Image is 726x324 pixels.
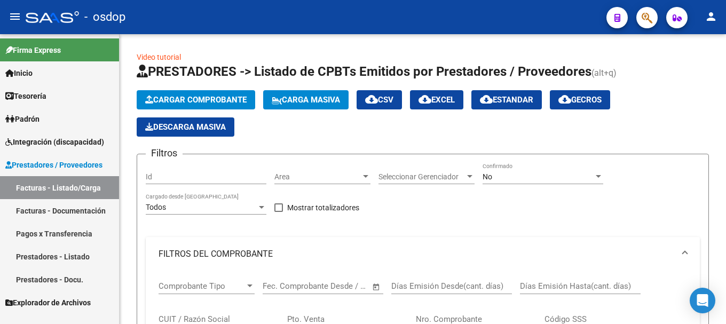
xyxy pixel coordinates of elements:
app-download-masive: Descarga masiva de comprobantes (adjuntos) [137,117,234,137]
button: EXCEL [410,90,463,109]
mat-panel-title: FILTROS DEL COMPROBANTE [159,248,674,260]
button: Gecros [550,90,610,109]
button: Estandar [471,90,542,109]
mat-icon: cloud_download [480,93,493,106]
button: CSV [357,90,402,109]
mat-expansion-panel-header: FILTROS DEL COMPROBANTE [146,237,700,271]
span: Explorador de Archivos [5,297,91,309]
button: Carga Masiva [263,90,349,109]
mat-icon: cloud_download [419,93,431,106]
span: Mostrar totalizadores [287,201,359,214]
span: Comprobante Tipo [159,281,245,291]
span: Gecros [558,95,602,105]
span: Estandar [480,95,533,105]
div: Open Intercom Messenger [690,288,715,313]
input: Fecha inicio [263,281,306,291]
span: Carga Masiva [272,95,340,105]
button: Open calendar [370,281,383,293]
span: PRESTADORES -> Listado de CPBTs Emitidos por Prestadores / Proveedores [137,64,591,79]
input: Fecha fin [315,281,367,291]
span: (alt+q) [591,68,617,78]
span: Integración (discapacidad) [5,136,104,148]
span: EXCEL [419,95,455,105]
span: Area [274,172,361,181]
span: Descarga Masiva [145,122,226,132]
span: Firma Express [5,44,61,56]
span: - osdop [84,5,125,29]
span: Tesorería [5,90,46,102]
h3: Filtros [146,146,183,161]
span: CSV [365,95,393,105]
a: Video tutorial [137,53,181,61]
span: Cargar Comprobante [145,95,247,105]
span: No [483,172,492,181]
span: Todos [146,203,166,211]
mat-icon: cloud_download [365,93,378,106]
span: Inicio [5,67,33,79]
mat-icon: cloud_download [558,93,571,106]
span: Padrón [5,113,40,125]
mat-icon: menu [9,10,21,23]
mat-icon: person [705,10,717,23]
span: Prestadores / Proveedores [5,159,102,171]
button: Cargar Comprobante [137,90,255,109]
span: Seleccionar Gerenciador [378,172,465,181]
button: Descarga Masiva [137,117,234,137]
